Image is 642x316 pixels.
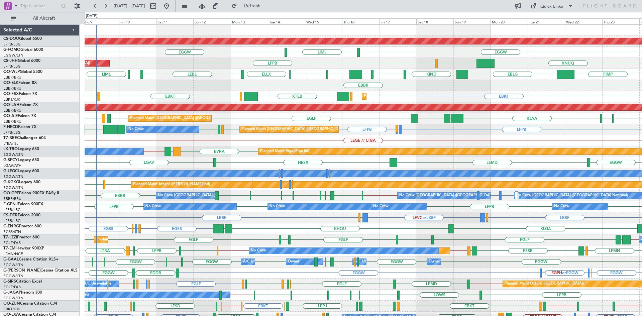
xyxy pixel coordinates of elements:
a: EBBR/BRU [3,119,21,124]
a: G-GAALCessna Citation XLS+ [3,257,59,261]
input: Trip Number [20,1,59,11]
a: EBBR/BRU [3,196,21,201]
div: A/C Unavailable [84,279,111,289]
span: G-SIRS [3,280,16,284]
span: OO-LAH [3,103,19,107]
div: No Crew [GEOGRAPHIC_DATA] ([GEOGRAPHIC_DATA] National) [158,191,270,201]
a: G-LEGCLegacy 600 [3,169,39,173]
button: Refresh [228,1,269,11]
div: Fri 17 [379,18,416,24]
div: No Crew [128,124,144,134]
div: Tue 21 [528,18,565,24]
a: OO-FSXFalcon 7X [3,92,37,96]
span: F-HECD [3,125,18,129]
div: Unplanned Maint [GEOGRAPHIC_DATA] ([GEOGRAPHIC_DATA]) [96,235,206,245]
div: Thu 9 [82,18,119,24]
a: T7-EMIHawker 900XP [3,246,44,250]
span: F-GPNJ [3,202,18,206]
span: CS-DTR [3,213,18,217]
span: G-JAGA [3,291,19,295]
div: No Crew [GEOGRAPHIC_DATA] ([GEOGRAPHIC_DATA] National) [399,191,511,201]
div: Sun 19 [453,18,491,24]
div: Planned Maint [GEOGRAPHIC_DATA] ([GEOGRAPHIC_DATA]) [130,113,235,123]
a: LFMN/NCE [3,251,23,256]
a: EBKT/KJK [3,97,20,102]
button: Quick Links [527,1,576,11]
span: G-GAAL [3,257,19,261]
a: EGGW/LTN [3,296,23,301]
a: T7-BREChallenger 604 [3,136,46,140]
div: No Crew [251,246,266,256]
a: F-GPNJFalcon 900EX [3,202,43,206]
a: OO-ELKFalcon 8X [3,81,37,85]
div: No Crew [270,202,285,212]
div: Planned Maint Athens ([PERSON_NAME] Intl) [133,180,210,190]
a: OO-GPEFalcon 900EX EASy II [3,191,59,195]
div: Owner [288,257,299,267]
div: Quick Links [540,3,563,10]
span: CS-DOU [3,37,19,41]
span: G-ENRG [3,224,19,228]
span: [DATE] - [DATE] [114,3,145,9]
span: G-[PERSON_NAME] [3,269,40,273]
div: Planned Maint Kortrijk-[GEOGRAPHIC_DATA] [364,91,442,101]
span: All Aircraft [17,16,71,21]
a: LGAV/ATH [3,163,21,168]
div: No Crew [145,202,161,212]
a: OO-LAHFalcon 7X [3,103,38,107]
a: T7-LZZIPraetor 600 [3,235,39,239]
a: EBBR/BRU [3,108,21,113]
a: EGGW/LTN [3,152,23,157]
span: Refresh [238,4,266,8]
span: T7-LZZI [3,235,17,239]
a: CS-DTRFalcon 2000 [3,213,40,217]
a: CS-DOUGlobal 6500 [3,37,42,41]
div: Sun 12 [193,18,230,24]
span: G-KGKG [3,180,19,184]
a: EGLF/FAB [3,240,21,245]
a: LFPB/LBG [3,218,21,223]
div: Sat 11 [156,18,193,24]
div: Fri 10 [119,18,156,24]
div: Planned Maint Oxford ([GEOGRAPHIC_DATA]) [505,279,584,289]
div: Tue 14 [268,18,305,24]
a: EGGW/LTN [3,53,23,58]
a: EGGW/LTN [3,262,23,268]
span: OO-ZUN [3,302,20,306]
span: G-FOMO [3,48,20,52]
a: EBKT/KJK [3,307,20,312]
a: EGGW/LTN [3,174,23,179]
span: T7-BRE [3,136,17,140]
a: EGGW/LTN [3,185,23,190]
div: No Crew [373,202,389,212]
span: OO-AIE [3,114,18,118]
div: [DATE] [86,13,97,19]
div: Wed 22 [565,18,602,24]
span: G-LEGC [3,169,18,173]
span: G-SPCY [3,158,18,162]
a: G-ENRGPraetor 600 [3,224,41,228]
a: EBBR/BRU [3,75,21,80]
a: G-SIRSCitation Excel [3,280,42,284]
div: Planned Maint [GEOGRAPHIC_DATA] ([GEOGRAPHIC_DATA]) [241,124,347,134]
a: G-[PERSON_NAME]Cessna Citation XLS [3,269,78,273]
div: Planned Maint Riga (Riga Intl) [260,146,310,156]
a: LFPB/LBG [3,64,21,69]
a: G-SPCYLegacy 650 [3,158,39,162]
div: A/C Unavailable [243,257,271,267]
a: OO-ZUNCessna Citation CJ4 [3,302,57,306]
a: LFPB/LBG [3,42,21,47]
span: OO-WLP [3,70,20,74]
a: LFPB/LBG [3,207,21,212]
a: G-FOMOGlobal 6000 [3,48,43,52]
a: G-KGKGLegacy 600 [3,180,40,184]
a: OO-AIEFalcon 7X [3,114,36,118]
a: EGLF/FAB [3,285,21,290]
span: LX-TRO [3,147,18,151]
div: Mon 13 [231,18,268,24]
button: All Aircraft [7,13,73,24]
div: Mon 20 [491,18,528,24]
span: OO-GPE [3,191,19,195]
div: Sat 18 [416,18,453,24]
a: EGGW/LTN [3,274,23,279]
